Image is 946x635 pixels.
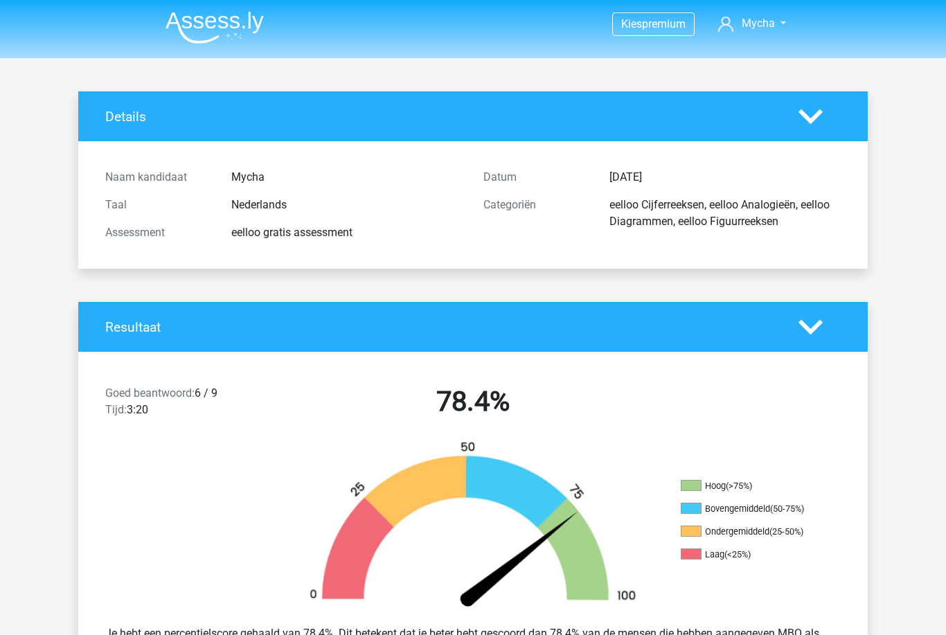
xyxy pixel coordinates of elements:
[105,403,127,416] span: Tijd:
[473,169,599,186] div: Datum
[642,17,686,30] span: premium
[294,385,652,418] h2: 78.4%
[95,224,221,241] div: Assessment
[166,11,264,44] img: Assessly
[681,503,819,515] li: Bovengemiddeld
[681,526,819,538] li: Ondergemiddeld
[724,549,751,560] div: (<25%)
[221,169,473,186] div: Mycha
[473,197,599,230] div: Categoriën
[621,17,642,30] span: Kies
[95,197,221,213] div: Taal
[95,385,284,424] div: 6 / 9 3:20
[599,197,851,230] div: eelloo Cijferreeksen, eelloo Analogieën, eelloo Diagrammen, eelloo Figuurreeksen
[613,15,694,33] a: Kiespremium
[713,15,792,32] a: Mycha
[769,526,803,537] div: (25-50%)
[726,481,752,491] div: (>75%)
[681,548,819,561] li: Laag
[221,224,473,241] div: eelloo gratis assessment
[105,319,778,335] h4: Resultaat
[286,440,660,614] img: 78.1f539fb9fc92.png
[681,480,819,492] li: Hoog
[95,169,221,186] div: Naam kandidaat
[105,386,195,400] span: Goed beantwoord:
[742,17,775,30] span: Mycha
[599,169,851,186] div: [DATE]
[770,503,804,514] div: (50-75%)
[105,109,778,125] h4: Details
[221,197,473,213] div: Nederlands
